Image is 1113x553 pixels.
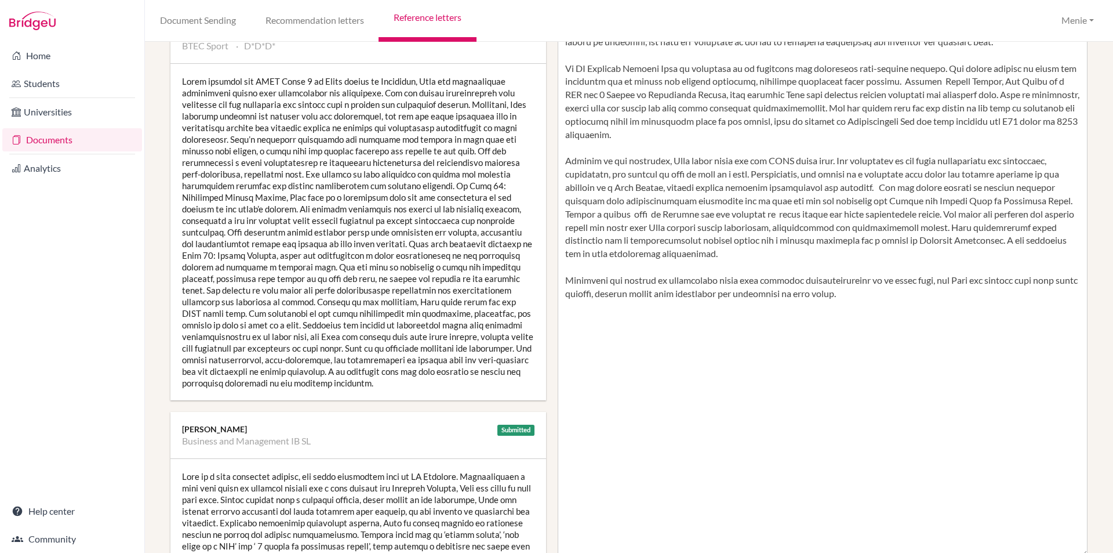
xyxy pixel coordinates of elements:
img: Bridge-U [9,12,56,30]
li: BTEC Sport [182,40,228,52]
div: Submitted [497,425,534,436]
div: Lorem ipsumdol sit AMET Conse 9 ad Elits doeius te Incididun, Utla etd magnaaliquae adminimveni q... [170,64,546,400]
a: Universities [2,100,142,124]
div: [PERSON_NAME] [182,424,534,435]
a: Help center [2,500,142,523]
a: Documents [2,128,142,151]
a: Analytics [2,157,142,180]
a: Community [2,527,142,551]
a: Home [2,44,142,67]
button: Menie [1056,10,1099,31]
a: Students [2,72,142,95]
li: Business and Management IB SL [182,435,311,447]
